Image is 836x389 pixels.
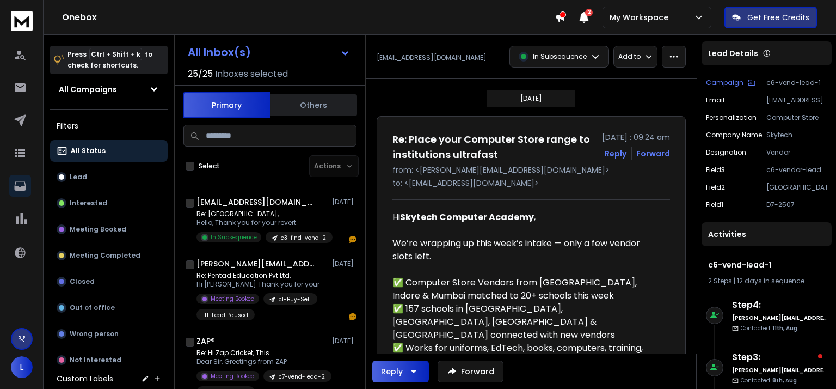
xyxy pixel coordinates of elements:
h6: Step 4 : [732,299,827,312]
p: from: <[PERSON_NAME][EMAIL_ADDRESS][DOMAIN_NAME]> [392,165,670,175]
p: My Workspace [610,12,673,23]
p: Re: Pentad Education Pvt Ltd, [196,271,327,280]
p: c6-vendor-lead [766,166,827,174]
button: Others [270,93,357,117]
p: Meeting Booked [211,372,255,380]
p: Dear Sir, Greetings from ZAP [196,357,327,366]
h3: Custom Labels [57,373,113,384]
p: All Status [71,147,106,155]
p: [GEOGRAPHIC_DATA] [766,183,827,192]
p: Meeting Completed [70,251,140,260]
p: Field2 [706,183,725,192]
p: Contacted [741,324,797,332]
button: L [11,356,33,378]
p: Press to check for shortcuts. [67,49,152,71]
p: Closed [70,277,95,286]
button: Reply [372,361,429,382]
p: Field1 [706,200,723,209]
div: ✅ 157 schools in [GEOGRAPHIC_DATA], [GEOGRAPHIC_DATA], [GEOGRAPHIC_DATA] & [GEOGRAPHIC_DATA] conn... [392,302,661,342]
p: [DATE] : 09:24 am [602,132,670,143]
h1: [EMAIL_ADDRESS][DOMAIN_NAME] [196,197,316,208]
div: ✅ Computer Store Vendors from [GEOGRAPHIC_DATA], Indore & Mumbai matched to 20+ schools this week [392,276,661,302]
p: D7-2507 [766,200,827,209]
h1: ZAP® [196,336,215,347]
button: Wrong person [50,323,168,345]
button: Campaign [706,78,755,87]
p: Contacted [741,376,797,385]
p: Personalization [706,113,757,122]
button: All Status [50,140,168,162]
p: Interested [70,199,107,208]
p: Vendor [766,148,827,157]
p: [DATE] [332,198,356,206]
p: Meeting Booked [211,295,255,303]
div: We’re wrapping up this week’s intake — only a few vendor slots left. [392,237,661,263]
p: [DATE] [520,94,542,103]
div: Reply [381,366,403,377]
p: In Subsequence [211,233,257,241]
p: [DATE] [332,337,356,345]
h3: Filters [50,118,168,133]
button: Meeting Booked [50,218,168,240]
p: Lead Details [708,48,758,59]
p: Not Interested [70,356,121,364]
button: Lead [50,166,168,188]
img: logo [11,11,33,31]
span: 2 Steps [708,276,732,285]
h6: [PERSON_NAME][EMAIL_ADDRESS][DOMAIN_NAME] [732,314,827,322]
span: Ctrl + Shift + k [89,48,142,60]
h6: [PERSON_NAME][EMAIL_ADDRESS][DOMAIN_NAME] [732,366,827,374]
p: Field3 [706,166,725,174]
p: Re: Hi Zap Cricket, This [196,349,327,357]
button: All Campaigns [50,78,168,100]
p: Designation [706,148,746,157]
p: Hello, Thank you for your revert. [196,218,327,227]
p: c6-vend-lead-1 [766,78,827,87]
h6: Step 3 : [732,351,827,364]
iframe: Intercom live chat [796,351,822,378]
p: Hi [PERSON_NAME] Thank you for your [196,280,327,289]
div: Activities [702,222,832,246]
div: Forward [636,148,670,159]
p: Out of office [70,303,115,312]
p: [EMAIL_ADDRESS][DOMAIN_NAME] [766,96,827,105]
div: ✅ Works for uniforms, EdTech, books, computers, training, after-school services & more [392,342,661,368]
strong: Skytech Computer Academy [400,211,534,223]
p: c1-Buy-Sell [279,295,311,303]
p: Lead Paused [212,311,248,319]
p: Computer Store [766,113,827,122]
p: Meeting Booked [70,225,126,234]
p: [EMAIL_ADDRESS][DOMAIN_NAME] [377,53,487,62]
button: Primary [183,92,270,118]
h1: All Inbox(s) [188,47,251,58]
h1: All Campaigns [59,84,117,95]
button: Out of office [50,297,168,319]
button: Get Free Credits [724,7,817,28]
h1: [PERSON_NAME][EMAIL_ADDRESS][PERSON_NAME][DOMAIN_NAME] [196,258,316,269]
button: Reply [605,148,626,159]
button: Forward [438,361,503,382]
button: Not Interested [50,349,168,371]
p: Re: [GEOGRAPHIC_DATA], [196,210,327,218]
p: Campaign [706,78,743,87]
div: Hi , [392,211,661,224]
p: In Subsequence [533,52,587,61]
button: Closed [50,271,168,293]
span: 12 days in sequence [737,276,804,285]
h1: Onebox [62,11,555,24]
p: Get Free Credits [747,12,809,23]
span: 2 [585,9,593,16]
p: Company Name [706,131,762,139]
p: c7-vend-lead-2 [279,373,325,381]
p: Add to [618,52,641,61]
div: | [708,277,825,285]
p: c3-find-vend-2 [281,234,326,242]
p: Wrong person [70,330,119,338]
p: Lead [70,173,87,181]
p: Email [706,96,724,105]
h3: Inboxes selected [215,68,288,81]
label: Select [199,162,220,171]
